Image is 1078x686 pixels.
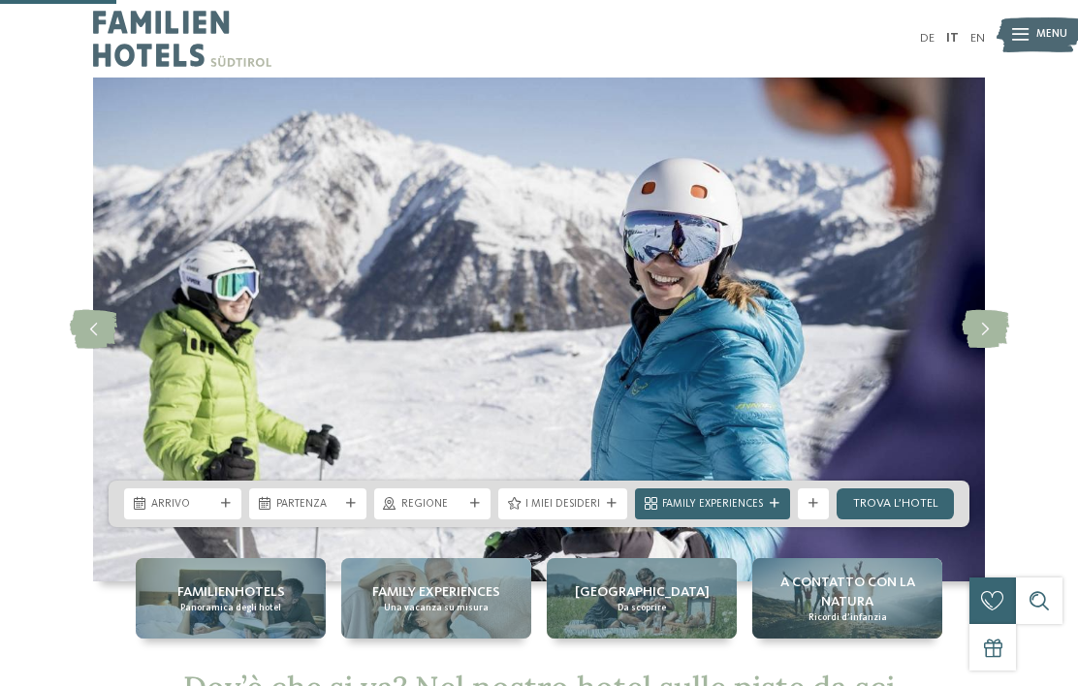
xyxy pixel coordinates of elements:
a: EN [970,32,985,45]
a: DE [920,32,935,45]
img: Hotel sulle piste da sci per bambini: divertimento senza confini [93,78,985,581]
span: Family experiences [372,582,500,602]
span: Menu [1036,27,1067,43]
a: Hotel sulle piste da sci per bambini: divertimento senza confini Familienhotels Panoramica degli ... [136,558,326,639]
a: Hotel sulle piste da sci per bambini: divertimento senza confini [GEOGRAPHIC_DATA] Da scoprire [547,558,737,639]
span: Partenza [276,497,339,513]
a: Hotel sulle piste da sci per bambini: divertimento senza confini A contatto con la natura Ricordi... [752,558,942,639]
a: trova l’hotel [837,488,954,519]
span: Familienhotels [177,582,285,602]
span: Da scoprire [618,602,666,614]
span: Regione [401,497,464,513]
a: Hotel sulle piste da sci per bambini: divertimento senza confini Family experiences Una vacanza s... [341,558,531,639]
a: IT [946,32,959,45]
span: Una vacanza su misura [384,602,489,614]
span: I miei desideri [525,497,600,513]
span: Family Experiences [662,497,763,513]
span: Ricordi d’infanzia [808,611,887,624]
span: [GEOGRAPHIC_DATA] [575,582,710,602]
span: Arrivo [151,497,214,513]
span: A contatto con la natura [760,573,935,611]
span: Panoramica degli hotel [180,602,281,614]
